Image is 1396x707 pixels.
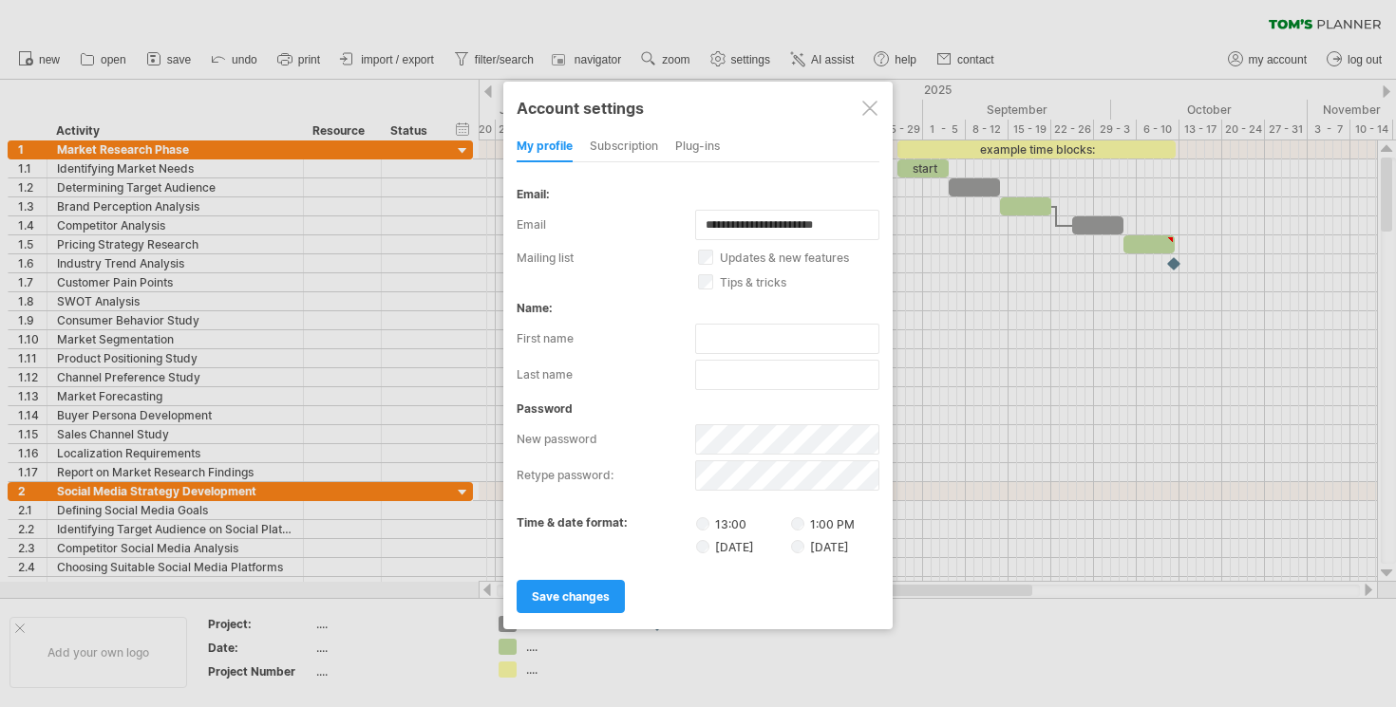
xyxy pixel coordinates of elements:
[517,360,695,390] label: last name
[517,301,879,315] div: name:
[517,210,695,240] label: email
[696,517,709,530] input: 13:00
[517,460,695,491] label: retype password:
[517,90,879,124] div: Account settings
[517,187,879,201] div: email:
[791,540,849,554] label: [DATE]
[532,589,610,604] span: save changes
[517,424,695,455] label: new password
[590,132,658,162] div: subscription
[517,401,879,416] div: password
[791,540,804,553] input: [DATE]
[698,275,901,289] label: tips & tricks
[517,515,628,530] label: time & date format:
[517,580,625,613] a: save changes
[791,517,855,531] label: 1:00 PM
[696,538,788,554] label: [DATE]
[791,517,804,530] input: 1:00 PM
[696,515,788,531] label: 13:00
[517,132,573,162] div: my profile
[696,540,709,553] input: [DATE]
[517,324,695,354] label: first name
[517,251,698,265] label: mailing list
[698,251,901,265] label: updates & new features
[675,132,720,162] div: Plug-ins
